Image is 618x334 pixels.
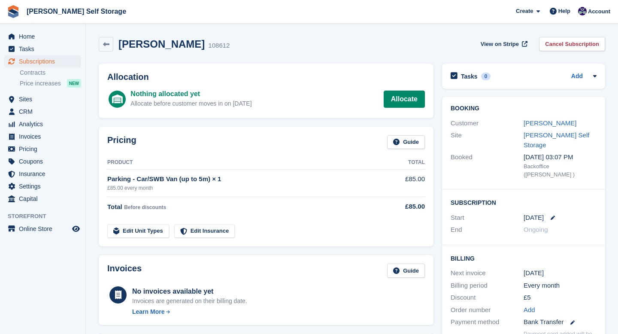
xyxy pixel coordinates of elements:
[524,131,589,149] a: [PERSON_NAME] Self Storage
[19,168,70,180] span: Insurance
[107,72,425,82] h2: Allocation
[524,162,597,179] div: Backoffice ([PERSON_NAME] )
[19,223,70,235] span: Online Store
[19,93,70,105] span: Sites
[19,43,70,55] span: Tasks
[132,307,247,316] a: Learn More
[23,4,130,18] a: [PERSON_NAME] Self Storage
[451,131,524,150] div: Site
[20,79,61,88] span: Price increases
[107,203,122,210] span: Total
[4,118,81,130] a: menu
[4,223,81,235] a: menu
[524,317,597,327] div: Bank Transfer
[524,305,535,315] a: Add
[19,118,70,130] span: Analytics
[4,93,81,105] a: menu
[4,193,81,205] a: menu
[451,105,597,112] h2: Booking
[132,307,164,316] div: Learn More
[387,264,425,278] a: Guide
[174,224,235,238] a: Edit Insurance
[451,281,524,291] div: Billing period
[4,55,81,67] a: menu
[132,297,247,306] div: Invoices are generated on their billing date.
[19,193,70,205] span: Capital
[7,5,20,18] img: stora-icon-8386f47178a22dfd0bd8f6a31ec36ba5ce8667c1dd55bd0f319d3a0aa187defe.svg
[107,135,136,149] h2: Pricing
[19,30,70,43] span: Home
[4,131,81,143] a: menu
[118,38,205,50] h2: [PERSON_NAME]
[4,168,81,180] a: menu
[382,202,425,212] div: £85.00
[19,55,70,67] span: Subscriptions
[124,204,166,210] span: Before discounts
[451,268,524,278] div: Next invoice
[382,170,425,197] td: £85.00
[382,156,425,170] th: Total
[451,213,524,223] div: Start
[558,7,570,15] span: Help
[524,213,544,223] time: 2025-09-20 00:00:00 UTC
[451,198,597,206] h2: Subscription
[451,305,524,315] div: Order number
[451,254,597,262] h2: Billing
[67,79,81,88] div: NEW
[20,79,81,88] a: Price increases NEW
[524,152,597,162] div: [DATE] 03:07 PM
[107,264,142,278] h2: Invoices
[481,40,519,49] span: View on Stripe
[451,152,524,179] div: Booked
[524,119,576,127] a: [PERSON_NAME]
[384,91,425,108] a: Allocate
[387,135,425,149] a: Guide
[481,73,491,80] div: 0
[524,226,548,233] span: Ongoing
[4,143,81,155] a: menu
[524,293,597,303] div: £5
[451,317,524,327] div: Payment method
[130,89,251,99] div: Nothing allocated yet
[524,268,597,278] div: [DATE]
[132,286,247,297] div: No invoices available yet
[19,143,70,155] span: Pricing
[107,156,382,170] th: Product
[8,212,85,221] span: Storefront
[461,73,478,80] h2: Tasks
[19,106,70,118] span: CRM
[130,99,251,108] div: Allocate before customer moves in on [DATE]
[107,174,382,184] div: Parking - Car/SWB Van (up to 5m) × 1
[451,225,524,235] div: End
[71,224,81,234] a: Preview store
[19,131,70,143] span: Invoices
[4,180,81,192] a: menu
[578,7,587,15] img: Matthew Jones
[4,155,81,167] a: menu
[107,224,169,238] a: Edit Unit Types
[208,41,230,51] div: 108612
[451,293,524,303] div: Discount
[4,30,81,43] a: menu
[19,180,70,192] span: Settings
[539,37,605,51] a: Cancel Subscription
[107,184,382,192] div: £85.00 every month
[451,118,524,128] div: Customer
[477,37,529,51] a: View on Stripe
[19,155,70,167] span: Coupons
[4,43,81,55] a: menu
[571,72,583,82] a: Add
[524,281,597,291] div: Every month
[20,69,81,77] a: Contracts
[516,7,533,15] span: Create
[4,106,81,118] a: menu
[588,7,610,16] span: Account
